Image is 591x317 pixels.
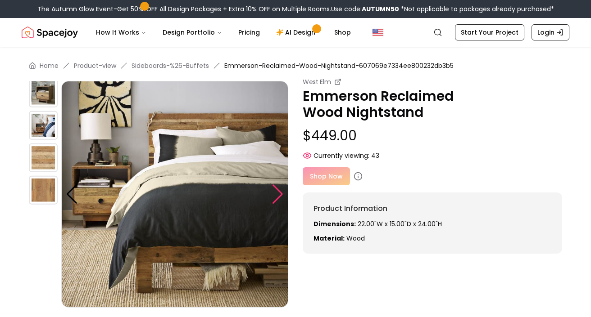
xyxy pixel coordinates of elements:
a: Login [532,24,569,40]
img: https://storage.googleapis.com/spacejoy-main/assets/607069e7334ee800232db3b5/product_4_6jhof869b95 [29,111,58,140]
span: Use code: [331,4,399,13]
strong: Material: [314,234,345,243]
a: Pricing [231,23,267,41]
img: https://storage.googleapis.com/spacejoy-main/assets/607069e7334ee800232db3b5/product_4_icba8cnaajak [61,81,288,308]
button: How It Works [89,23,154,41]
b: AUTUMN50 [362,4,399,13]
a: Shop [327,23,358,41]
h6: Product Information [314,203,551,214]
span: Emmerson-Reclaimed-Wood-Nightstand-607069e7334ee800232db3b5 [224,61,454,70]
span: Currently viewing: [314,151,369,160]
small: West Elm [303,77,331,86]
a: Product-view [74,61,116,70]
p: $449.00 [303,128,562,144]
img: Spacejoy Logo [22,23,78,41]
span: *Not applicable to packages already purchased* [399,4,554,13]
img: https://storage.googleapis.com/spacejoy-main/assets/607069e7334ee800232db3b5/product_0_97cgi9hfeiie [29,143,58,172]
p: 22.00"W x 15.00"D x 24.00"H [314,219,551,228]
a: Home [40,61,59,70]
nav: Global [22,18,569,47]
a: AI Design [269,23,325,41]
div: The Autumn Glow Event-Get 50% OFF All Design Packages + Extra 10% OFF on Multiple Rooms. [37,4,554,13]
a: Sideboards-%26-Buffets [132,61,209,70]
button: Design Portfolio [155,23,229,41]
a: Start Your Project [455,24,524,40]
a: Spacejoy [22,23,78,41]
img: https://storage.googleapis.com/spacejoy-main/assets/607069e7334ee800232db3b5/product_3_ap7gk0ojml65 [29,79,58,107]
span: 43 [371,151,379,160]
nav: breadcrumb [29,61,562,70]
span: Wood [346,234,365,243]
nav: Main [89,23,358,41]
img: United States [373,27,383,38]
strong: Dimensions: [314,219,356,228]
img: https://storage.googleapis.com/spacejoy-main/assets/607069e7334ee800232db3b5/product_1_j2a4ai3pndha [29,176,58,205]
p: Emmerson Reclaimed Wood Nightstand [303,88,562,121]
